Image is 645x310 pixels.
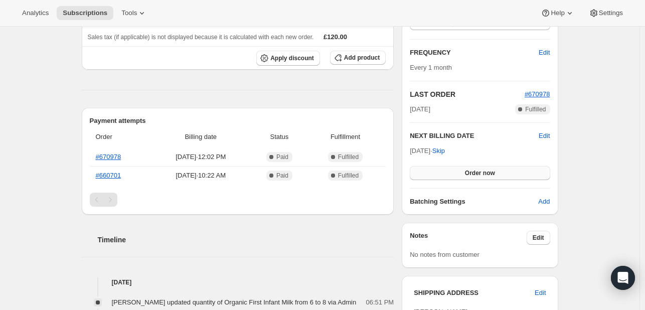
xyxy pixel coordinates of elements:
[276,153,288,161] span: Paid
[154,171,248,181] span: [DATE] · 10:22 AM
[57,6,113,20] button: Subscriptions
[82,277,394,287] h4: [DATE]
[525,89,550,99] button: #670978
[63,9,107,17] span: Subscriptions
[98,235,394,245] h2: Timeline
[410,89,525,99] h2: LAST ORDER
[539,131,550,141] button: Edit
[535,288,546,298] span: Edit
[535,6,580,20] button: Help
[344,54,380,62] span: Add product
[533,45,556,61] button: Edit
[465,169,495,177] span: Order now
[529,285,552,301] button: Edit
[270,54,314,62] span: Apply discount
[22,9,49,17] span: Analytics
[276,172,288,180] span: Paid
[525,90,550,98] a: #670978
[96,153,121,161] a: #670978
[324,33,347,41] span: £120.00
[16,6,55,20] button: Analytics
[410,147,445,154] span: [DATE] ·
[121,9,137,17] span: Tools
[311,132,380,142] span: Fulfillment
[90,126,151,148] th: Order
[410,166,550,180] button: Order now
[527,231,550,245] button: Edit
[88,34,314,41] span: Sales tax (if applicable) is not displayed because it is calculated with each new order.
[90,116,386,126] h2: Payment attempts
[115,6,153,20] button: Tools
[366,297,394,307] span: 06:51 PM
[96,172,121,179] a: #660701
[154,152,248,162] span: [DATE] · 12:02 PM
[254,132,305,142] span: Status
[410,104,430,114] span: [DATE]
[338,172,359,180] span: Fulfilled
[599,9,623,17] span: Settings
[154,132,248,142] span: Billing date
[611,266,635,290] div: Open Intercom Messenger
[256,51,320,66] button: Apply discount
[551,9,564,17] span: Help
[410,251,479,258] span: No notes from customer
[330,51,386,65] button: Add product
[583,6,629,20] button: Settings
[525,105,546,113] span: Fulfilled
[410,48,539,58] h2: FREQUENCY
[532,194,556,210] button: Add
[414,288,535,298] h3: SHIPPING ADDRESS
[410,64,452,71] span: Every 1 month
[410,231,527,245] h3: Notes
[90,193,386,207] nav: Pagination
[533,234,544,242] span: Edit
[410,197,538,207] h6: Batching Settings
[539,48,550,58] span: Edit
[538,197,550,207] span: Add
[410,131,539,141] h2: NEXT BILLING DATE
[112,298,357,306] span: [PERSON_NAME] updated quantity of Organic First Infant Milk from 6 to 8 via Admin
[426,143,451,159] button: Skip
[338,153,359,161] span: Fulfilled
[432,146,445,156] span: Skip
